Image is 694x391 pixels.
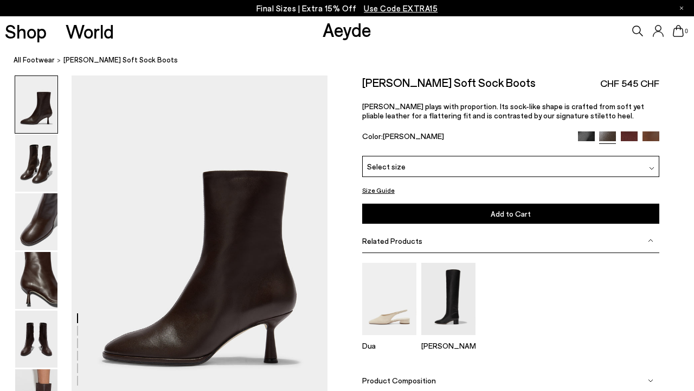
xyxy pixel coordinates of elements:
[362,75,536,89] h2: [PERSON_NAME] Soft Sock Boots
[362,204,659,224] button: Add to Cart
[648,238,653,243] img: svg%3E
[5,22,47,41] a: Shop
[66,22,114,41] a: World
[649,166,654,171] img: svg%3E
[362,236,422,245] span: Related Products
[14,46,694,75] nav: breadcrumb
[15,76,57,133] img: Dorothy Soft Sock Boots - Image 1
[383,131,444,141] span: [PERSON_NAME]
[362,184,395,197] button: Size Guide
[673,25,684,37] a: 0
[362,327,416,350] a: Dua Slingback Flats Dua
[367,161,406,172] span: Select size
[15,252,57,309] img: Dorothy Soft Sock Boots - Image 4
[63,54,178,66] span: [PERSON_NAME] Soft Sock Boots
[362,102,659,120] p: [PERSON_NAME] plays with proportion. Its sock-like shape is crafted from soft yet pliable leather...
[600,77,659,90] span: CHF 545 CHF
[15,311,57,368] img: Dorothy Soft Sock Boots - Image 5
[14,54,55,66] a: All Footwear
[362,131,568,144] div: Color:
[684,28,689,34] span: 0
[364,3,438,13] span: Navigate to /collections/ss25-final-sizes
[15,193,57,250] img: Dorothy Soft Sock Boots - Image 3
[421,263,475,335] img: Willa Leather Over-Knee Boots
[421,327,475,350] a: Willa Leather Over-Knee Boots [PERSON_NAME]
[15,135,57,192] img: Dorothy Soft Sock Boots - Image 2
[362,263,416,335] img: Dua Slingback Flats
[421,341,475,350] p: [PERSON_NAME]
[648,378,653,383] img: svg%3E
[362,376,436,385] span: Product Composition
[362,341,416,350] p: Dua
[491,209,531,218] span: Add to Cart
[323,18,371,41] a: Aeyde
[256,2,438,15] p: Final Sizes | Extra 15% Off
